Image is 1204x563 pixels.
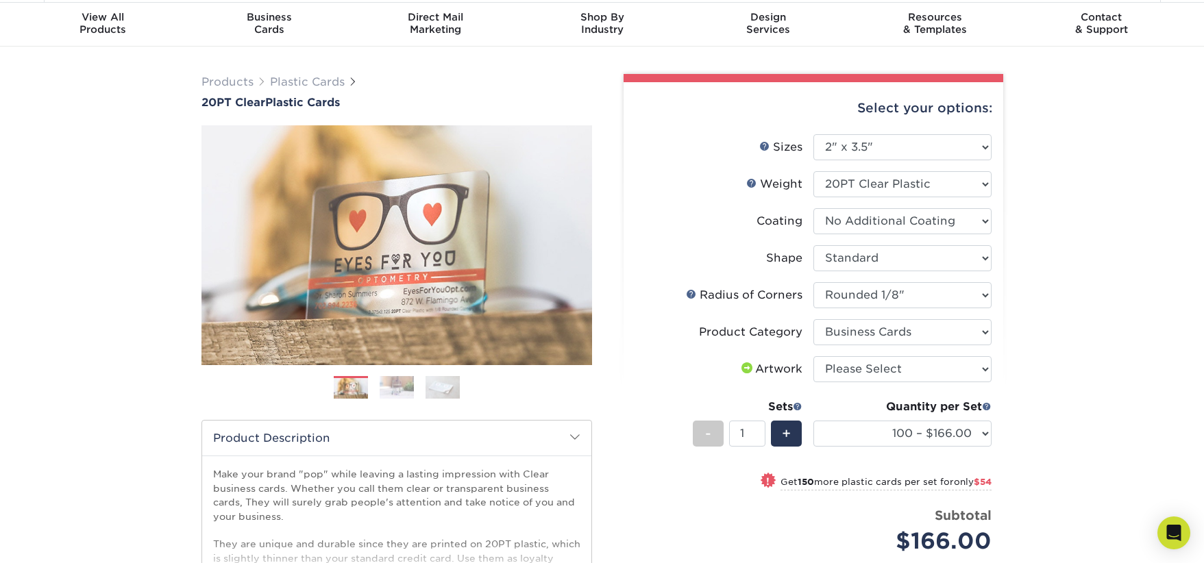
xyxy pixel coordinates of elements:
[201,75,254,88] a: Products
[685,11,852,36] div: Services
[352,3,519,47] a: Direct MailMarketing
[739,361,802,377] div: Artwork
[186,11,352,23] span: Business
[1018,11,1185,23] span: Contact
[201,96,592,109] a: 20PT ClearPlastic Cards
[201,96,592,109] h1: Plastic Cards
[781,477,992,490] small: Get more plastic cards per set for
[20,11,186,23] span: View All
[352,11,519,23] span: Direct Mail
[186,11,352,36] div: Cards
[201,96,265,109] span: 20PT Clear
[186,3,352,47] a: BusinessCards
[693,399,802,415] div: Sets
[334,377,368,401] img: Plastic Cards 01
[813,399,992,415] div: Quantity per Set
[1018,11,1185,36] div: & Support
[352,11,519,36] div: Marketing
[782,423,791,444] span: +
[426,375,460,399] img: Plastic Cards 03
[519,11,685,23] span: Shop By
[852,11,1018,23] span: Resources
[20,11,186,36] div: Products
[1018,3,1185,47] a: Contact& Support
[686,287,802,303] div: Radius of Corners
[519,3,685,47] a: Shop ByIndustry
[685,3,852,47] a: DesignServices
[974,477,992,487] span: $54
[935,508,992,523] strong: Subtotal
[685,11,852,23] span: Design
[852,11,1018,36] div: & Templates
[766,250,802,266] div: Shape
[852,3,1018,47] a: Resources& Templates
[519,11,685,36] div: Industry
[705,423,711,444] span: -
[746,176,802,192] div: Weight
[1157,516,1190,549] div: Open Intercom Messenger
[635,82,992,134] div: Select your options:
[954,477,992,487] span: only
[766,474,770,488] span: !
[202,421,591,455] h2: Product Description
[20,3,186,47] a: View AllProducts
[380,375,414,399] img: Plastic Cards 02
[757,213,802,229] div: Coating
[270,75,345,88] a: Plastic Cards
[759,139,802,155] div: Sizes
[699,324,802,340] div: Product Category
[201,110,592,380] img: 20PT Clear 01
[798,477,814,487] strong: 150
[824,525,992,558] div: $166.00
